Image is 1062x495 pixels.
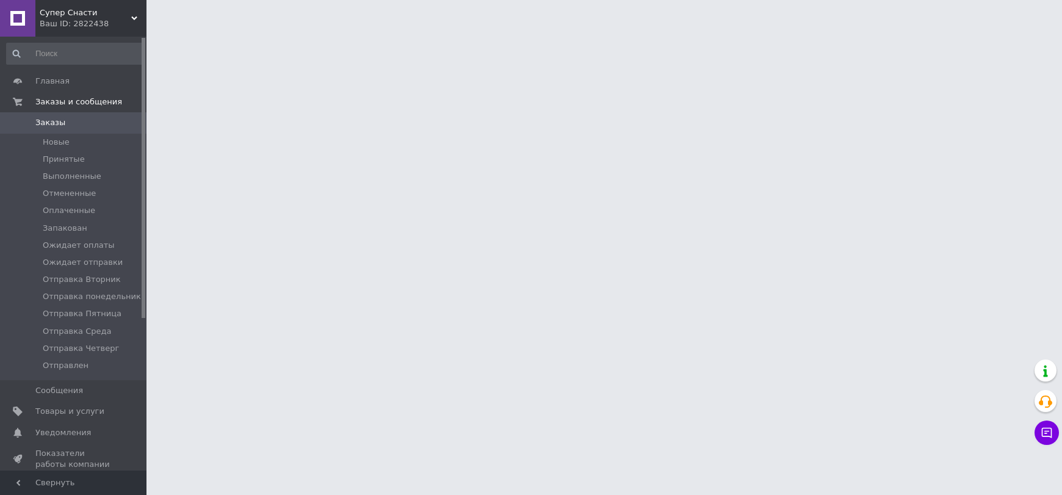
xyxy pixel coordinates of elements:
span: Отправка Среда [43,326,111,337]
span: Принятые [43,154,85,165]
span: Новые [43,137,70,148]
span: Заказы [35,117,65,128]
span: Отправка Пятница [43,308,121,319]
span: Ожидает отправки [43,257,123,268]
span: Ожидает оплаты [43,240,115,251]
span: Отправка Четверг [43,343,119,354]
input: Поиск [6,43,143,65]
span: Главная [35,76,70,87]
span: Отправка понедельник [43,291,141,302]
span: Отмененные [43,188,96,199]
span: Товары и услуги [35,406,104,417]
span: Запакован [43,223,87,234]
span: Сообщения [35,385,83,396]
span: Уведомления [35,427,91,438]
span: Оплаченные [43,205,95,216]
span: Выполненные [43,171,101,182]
span: Показатели работы компании [35,448,113,470]
span: Супер Снасти [40,7,131,18]
div: Ваш ID: 2822438 [40,18,146,29]
span: Отправлен [43,360,88,371]
button: Чат с покупателем [1035,421,1059,445]
span: Отправка Вторник [43,274,121,285]
span: Заказы и сообщения [35,96,122,107]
